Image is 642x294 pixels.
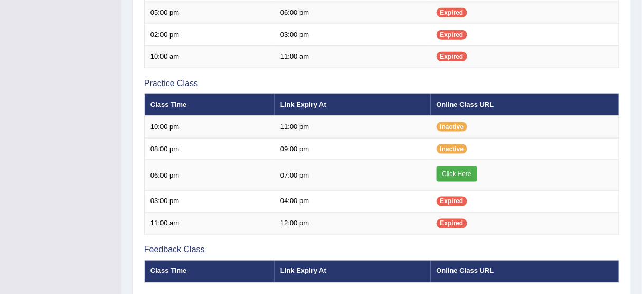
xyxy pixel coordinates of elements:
[437,52,467,61] span: Expired
[275,261,430,283] th: Link Expiry At
[431,261,619,283] th: Online Class URL
[145,2,275,24] td: 05:00 pm
[437,122,468,132] span: Inactive
[275,46,430,68] td: 11:00 am
[145,261,275,283] th: Class Time
[145,46,275,68] td: 10:00 am
[275,191,430,213] td: 04:00 pm
[437,30,467,40] span: Expired
[145,191,275,213] td: 03:00 pm
[145,116,275,138] td: 10:00 pm
[145,94,275,116] th: Class Time
[144,79,619,88] h3: Practice Class
[145,160,275,191] td: 06:00 pm
[275,213,430,235] td: 12:00 pm
[275,2,430,24] td: 06:00 pm
[437,166,477,182] a: Click Here
[145,24,275,46] td: 02:00 pm
[145,138,275,160] td: 08:00 pm
[145,213,275,235] td: 11:00 am
[275,138,430,160] td: 09:00 pm
[437,144,468,154] span: Inactive
[437,8,467,17] span: Expired
[437,219,467,228] span: Expired
[144,245,619,255] h3: Feedback Class
[437,197,467,206] span: Expired
[275,116,430,138] td: 11:00 pm
[275,94,430,116] th: Link Expiry At
[275,160,430,191] td: 07:00 pm
[431,94,619,116] th: Online Class URL
[275,24,430,46] td: 03:00 pm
